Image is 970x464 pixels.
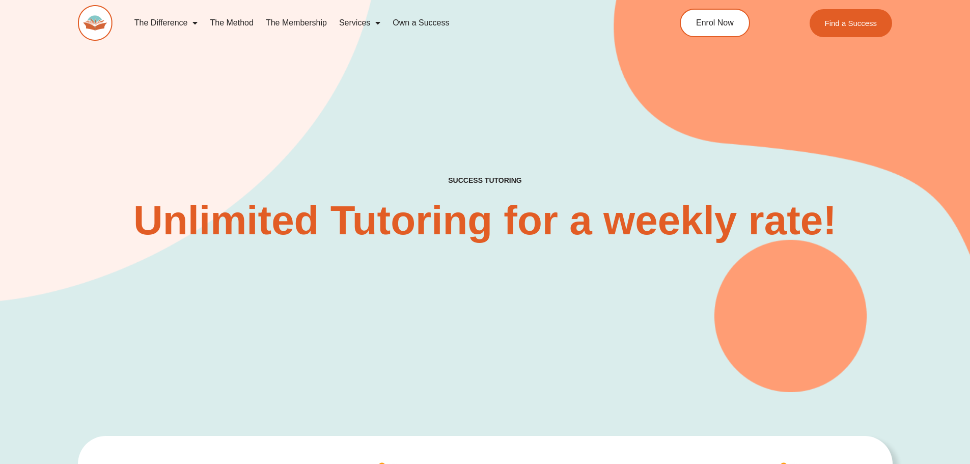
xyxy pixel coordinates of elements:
[386,11,455,35] a: Own a Success
[128,11,633,35] nav: Menu
[131,200,840,241] h2: Unlimited Tutoring for a weekly rate!
[365,176,606,185] h4: SUCCESS TUTORING​
[810,9,893,37] a: Find a Success
[333,11,386,35] a: Services
[204,11,259,35] a: The Method
[128,11,204,35] a: The Difference
[260,11,333,35] a: The Membership
[680,9,750,37] a: Enrol Now
[696,19,734,27] span: Enrol Now
[825,19,877,27] span: Find a Success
